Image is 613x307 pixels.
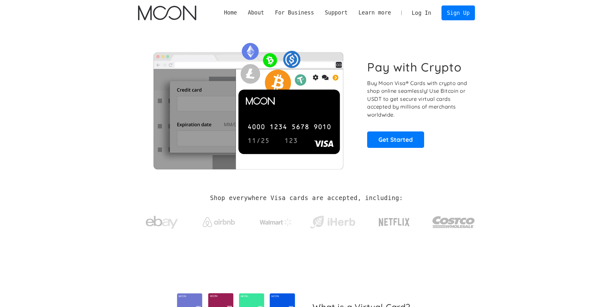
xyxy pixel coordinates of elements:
a: Sign Up [441,5,475,20]
a: iHerb [309,207,357,234]
img: Walmart [260,218,292,226]
a: Airbnb [195,211,243,230]
img: Moon Cards let you spend your crypto anywhere Visa is accepted. [138,38,358,169]
div: About [242,9,269,17]
div: Support [325,9,348,17]
div: Learn more [353,9,396,17]
div: About [248,9,264,17]
div: Learn more [358,9,391,17]
a: Log In [406,6,437,20]
a: Netflix [366,208,423,234]
div: Support [320,9,353,17]
img: Moon Logo [138,5,196,20]
a: ebay [138,206,186,236]
img: ebay [146,212,178,233]
h1: Pay with Crypto [367,60,462,74]
img: Netflix [378,214,410,230]
img: Costco [432,210,475,234]
h2: Shop everywhere Visa cards are accepted, including: [210,195,403,202]
a: home [138,5,196,20]
a: Costco [432,204,475,237]
img: iHerb [309,214,357,231]
a: Walmart [252,212,300,229]
a: Get Started [367,131,424,148]
div: For Business [275,9,314,17]
div: For Business [270,9,320,17]
a: Home [218,9,242,17]
img: Airbnb [203,217,235,227]
p: Buy Moon Visa® Cards with crypto and shop online seamlessly! Use Bitcoin or USDT to get secure vi... [367,79,468,119]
